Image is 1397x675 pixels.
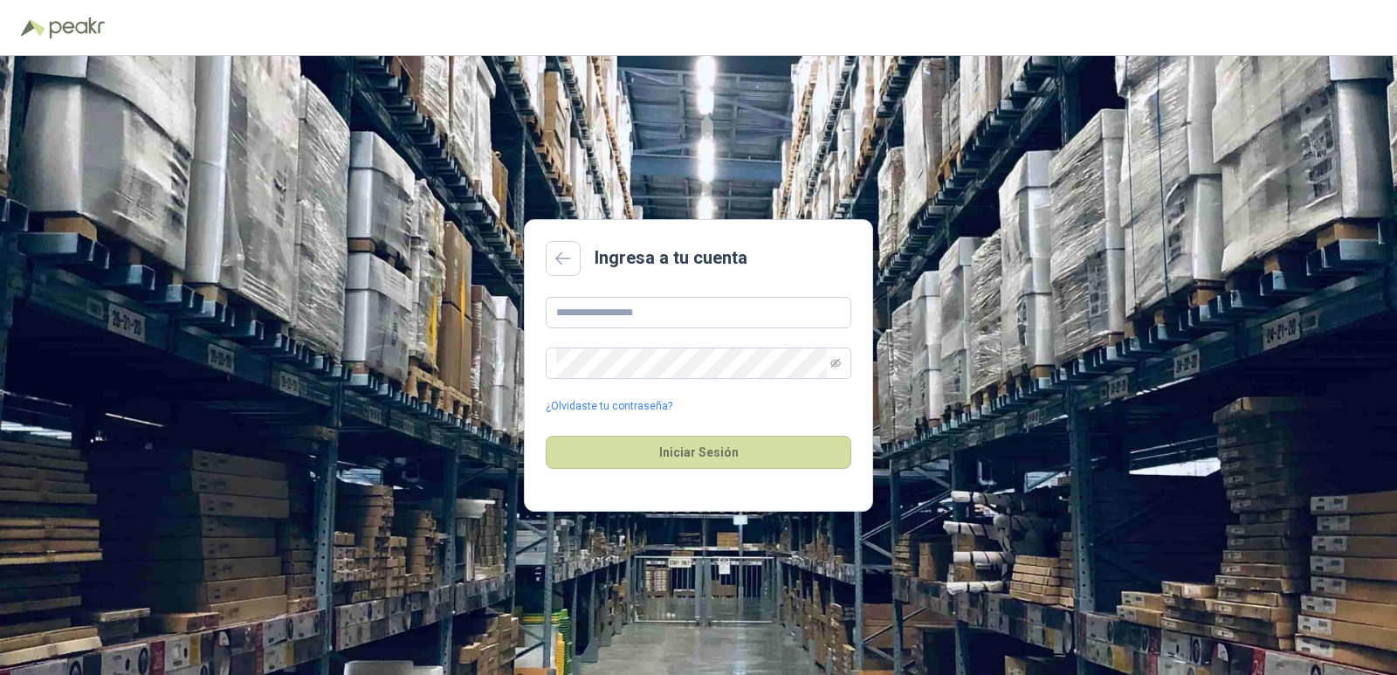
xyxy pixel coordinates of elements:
a: ¿Olvidaste tu contraseña? [546,398,672,415]
h2: Ingresa a tu cuenta [595,245,747,272]
img: Logo [21,19,45,37]
img: Peakr [49,17,105,38]
button: Iniciar Sesión [546,436,851,469]
span: eye-invisible [830,358,841,368]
